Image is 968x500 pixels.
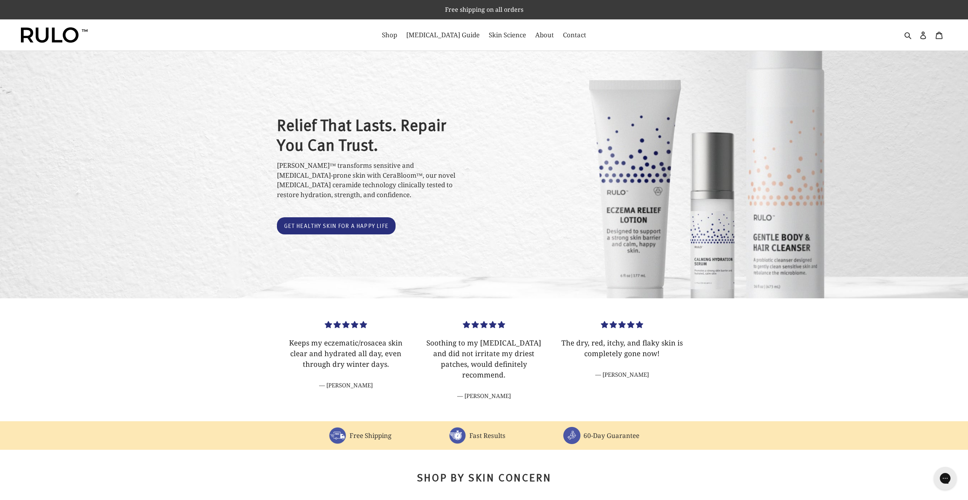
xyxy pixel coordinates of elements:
[553,319,691,400] div: Load slide 3
[489,30,526,40] span: Skin Science
[382,30,397,40] span: Shop
[930,464,960,492] iframe: Gorgias live chat messenger
[277,471,691,484] h2: Shop By Skin Concern
[277,115,471,154] h2: Relief That Lasts. Repair You Can Trust.
[283,338,409,369] p: Keeps my eczematic/rosacea skin clear and hydrated all day, even through dry winter days.
[463,320,505,329] span: 5.00 stars
[531,29,558,41] a: About
[601,320,643,329] span: 5.00 stars
[21,27,87,43] img: Rulo™ Skin
[563,30,586,40] span: Contact
[402,29,483,41] a: [MEDICAL_DATA] Guide
[535,30,554,40] span: About
[277,319,415,400] div: Load slide 1
[485,29,530,41] a: Skin Science
[1,1,967,18] p: Free shipping on all orders
[415,319,553,400] div: Load slide 2
[583,431,639,441] p: 60-Day Guarantee
[325,320,367,329] span: 5.00 stars
[559,29,590,41] a: Contact
[277,161,471,199] p: [PERSON_NAME]™ transforms sensitive and [MEDICAL_DATA]-prone skin with CeraBloom™, our novel [MED...
[559,370,685,379] cite: [PERSON_NAME]
[378,29,401,41] a: Shop
[406,30,480,40] span: [MEDICAL_DATA] Guide
[559,338,685,359] p: The dry, red, itchy, and flaky skin is completely gone now!
[277,217,396,234] a: Get healthy skin for a happy life: Catalog
[421,392,547,400] cite: [PERSON_NAME]
[469,431,505,441] p: Fast Results
[283,381,409,390] cite: [PERSON_NAME]
[350,431,391,441] p: Free Shipping
[421,338,547,381] p: Soothing to my [MEDICAL_DATA] and did not irritate my driest patches, would definitely recommend.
